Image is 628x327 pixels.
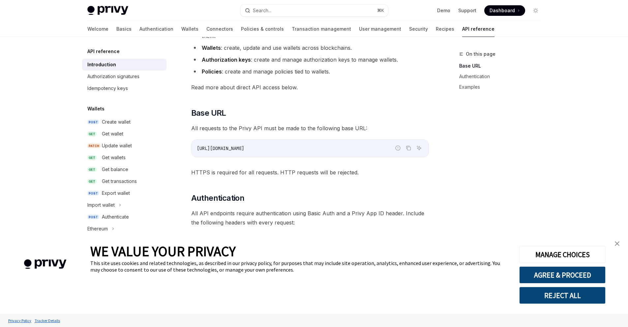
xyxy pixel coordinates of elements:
a: Policies & controls [241,21,284,37]
span: Authentication [191,193,245,203]
div: Update wallet [102,142,132,150]
span: ⌘ K [377,8,384,13]
a: GETGet transactions [82,175,166,187]
img: close banner [615,241,619,246]
a: Basics [116,21,132,37]
div: Search... [253,7,271,15]
span: [URL][DOMAIN_NAME] [197,145,244,151]
a: Transaction management [292,21,351,37]
a: GETGet balance [82,163,166,175]
span: Base URL [191,108,226,118]
a: GETGet wallet [82,128,166,140]
div: Get wallet [102,130,123,138]
strong: Authorization keys [202,56,251,63]
a: Privacy Policy [7,315,33,326]
a: Idempotency keys [82,82,166,94]
span: GET [87,167,97,172]
img: company logo [10,250,80,279]
a: Authentication [459,71,546,82]
button: Toggle dark mode [530,5,541,16]
div: Introduction [87,61,116,69]
span: Read more about direct API access below. [191,83,429,92]
span: All API endpoints require authentication using Basic Auth and a Privy App ID header. Include the ... [191,209,429,227]
span: POST [87,120,99,125]
div: Get transactions [102,177,137,185]
a: Authorization signatures [82,71,166,82]
div: Create wallet [102,118,131,126]
a: Recipes [436,21,454,37]
span: GET [87,132,97,136]
div: Authenticate [102,213,129,221]
a: GETGet wallets [82,152,166,163]
button: Report incorrect code [394,144,402,152]
div: This site uses cookies and related technologies, as described in our privacy policy, for purposes... [90,260,509,273]
span: PATCH [87,143,101,148]
a: User management [359,21,401,37]
span: GET [87,179,97,184]
div: Import wallet [87,201,115,209]
a: Examples [459,82,546,92]
a: Base URL [459,61,546,71]
span: On this page [466,50,495,58]
div: Ethereum [87,225,108,233]
a: Demo [437,7,450,14]
a: Dashboard [484,5,525,16]
strong: Policies [202,68,222,75]
a: POSTCreate wallet [82,116,166,128]
span: GET [87,155,97,160]
li: : create and manage authorization keys to manage wallets. [191,55,429,64]
button: Search...⌘K [240,5,388,16]
a: Tracker Details [33,315,62,326]
h5: API reference [87,47,120,55]
span: All requests to the Privy API must be made to the following base URL: [191,124,429,133]
button: REJECT ALL [519,287,606,304]
a: Authentication [139,21,173,37]
a: Support [458,7,476,14]
div: Authorization signatures [87,73,139,80]
img: light logo [87,6,128,15]
span: Dashboard [490,7,515,14]
a: API reference [462,21,494,37]
span: POST [87,191,99,196]
div: Get wallets [102,154,126,162]
a: Connectors [206,21,233,37]
li: : create, update and use wallets across blockchains. [191,43,429,52]
li: : create and manage policies tied to wallets. [191,67,429,76]
div: Export wallet [102,189,130,197]
a: Wallets [181,21,198,37]
a: Security [409,21,428,37]
span: HTTPS is required for all requests. HTTP requests will be rejected. [191,168,429,177]
a: close banner [611,237,624,250]
a: PATCHUpdate wallet [82,140,166,152]
div: Idempotency keys [87,84,128,92]
span: POST [87,215,99,220]
strong: Wallets [202,45,221,51]
a: POSTExport wallet [82,187,166,199]
button: Ask AI [415,144,423,152]
a: POSTAuthenticate [82,211,166,223]
a: Introduction [82,59,166,71]
button: Copy the contents from the code block [404,144,413,152]
a: Welcome [87,21,108,37]
div: Get balance [102,165,128,173]
h5: Wallets [87,105,105,113]
span: WE VALUE YOUR PRIVACY [90,243,236,260]
button: AGREE & PROCEED [519,266,606,283]
button: MANAGE CHOICES [519,246,606,263]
